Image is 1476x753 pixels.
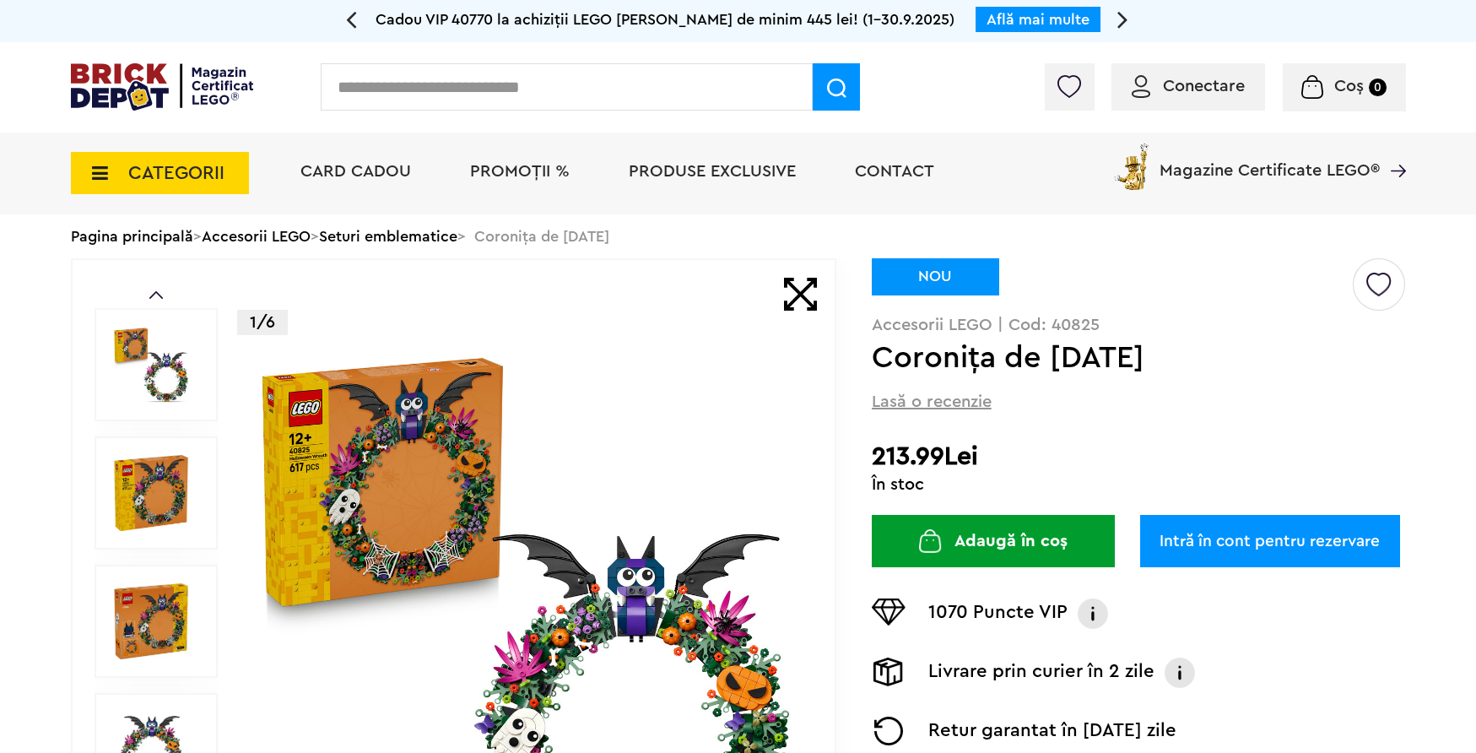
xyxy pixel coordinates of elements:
[1163,658,1197,688] img: Info livrare prin curier
[872,442,1406,472] h2: 213.99Lei
[237,310,288,335] p: 1/6
[113,327,189,403] img: Coroniţa de Halloween
[470,163,570,180] a: PROMOȚII %
[872,717,906,745] img: Returnare
[872,476,1406,493] div: În stoc
[987,12,1089,27] a: Află mai multe
[1160,140,1380,179] span: Magazine Certificate LEGO®
[376,12,954,27] span: Cadou VIP 40770 la achiziții LEGO [PERSON_NAME] de minim 445 lei! (1-30.9.2025)
[1369,79,1387,96] small: 0
[71,214,1406,258] div: > > > Coroniţa de [DATE]
[128,164,224,182] span: CATEGORII
[928,599,1068,629] p: 1070 Puncte VIP
[1163,78,1245,95] span: Conectare
[113,583,189,659] img: Coroniţa de Halloween LEGO 40825
[1334,78,1364,95] span: Coș
[149,291,163,299] a: Prev
[1132,78,1245,95] a: Conectare
[71,229,193,244] a: Pagina principală
[319,229,457,244] a: Seturi emblematice
[1076,599,1110,629] img: Info VIP
[1380,140,1406,157] a: Magazine Certificate LEGO®
[855,163,934,180] a: Contact
[113,455,189,531] img: Coroniţa de Halloween
[872,390,992,414] span: Lasă o recenzie
[872,658,906,686] img: Livrare
[1140,515,1400,567] a: Intră în cont pentru rezervare
[872,343,1351,373] h1: Coroniţa de [DATE]
[928,658,1154,688] p: Livrare prin curier în 2 zile
[928,717,1176,745] p: Retur garantat în [DATE] zile
[202,229,311,244] a: Accesorii LEGO
[872,515,1115,567] button: Adaugă în coș
[300,163,411,180] a: Card Cadou
[872,258,998,295] div: NOU
[872,599,906,626] img: Puncte VIP
[872,317,1406,333] p: Accesorii LEGO | Cod: 40825
[629,163,796,180] a: Produse exclusive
